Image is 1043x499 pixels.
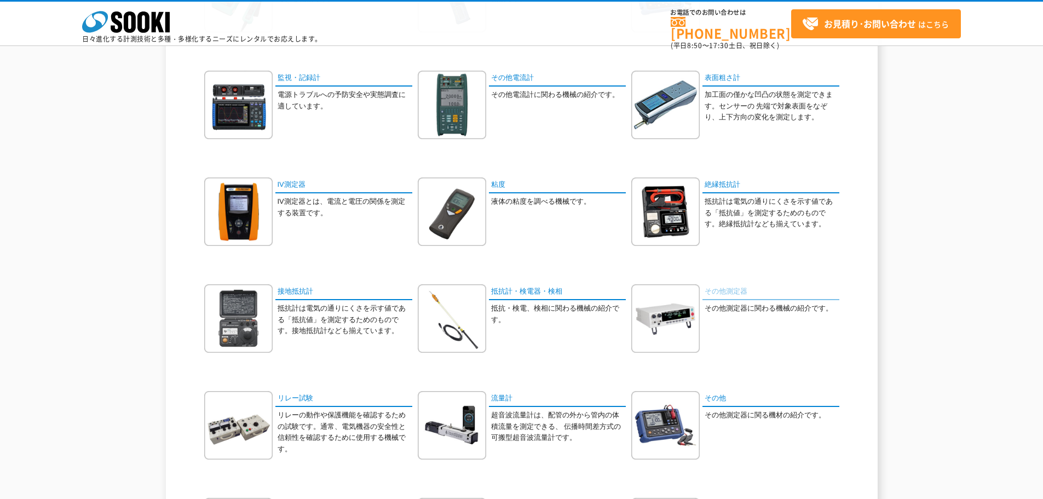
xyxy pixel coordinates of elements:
a: 接地抵抗計 [275,284,412,300]
span: 17:30 [709,41,729,50]
span: (平日 ～ 土日、祝日除く) [671,41,779,50]
a: IV測定器 [275,177,412,193]
img: 接地抵抗計 [204,284,273,353]
a: 流量計 [489,391,626,407]
p: 日々進化する計測技術と多種・多様化するニーズにレンタルでお応えします。 [82,36,322,42]
p: その他電流計に関わる機械の紹介です。 [491,89,626,101]
p: 電源トラブルへの予防安全や実態調査に適しています。 [278,89,412,112]
p: その他測定器に関る機材の紹介です。 [705,410,839,421]
a: リレー試験 [275,391,412,407]
span: 8:50 [687,41,702,50]
p: 超音波流量計は、配管の外から管内の体積流量を測定できる、 伝播時間差方式の可搬型超音波流量計です。 [491,410,626,444]
img: 粘度 [418,177,486,246]
img: IV測定器 [204,177,273,246]
a: お見積り･お問い合わせはこちら [791,9,961,38]
a: 絶縁抵抗計 [702,177,839,193]
img: その他電流計 [418,71,486,139]
img: その他測定器 [631,284,700,353]
a: 粘度 [489,177,626,193]
p: 液体の粘度を調べる機械です。 [491,196,626,208]
a: その他 [702,391,839,407]
a: その他測定器 [702,284,839,300]
img: その他 [631,391,700,460]
a: 表面粗さ計 [702,71,839,87]
img: 表面粗さ計 [631,71,700,139]
a: 抵抗計・検電器・検相 [489,284,626,300]
img: 流量計 [418,391,486,460]
img: リレー試験 [204,391,273,460]
span: はこちら [802,16,949,32]
img: 抵抗計・検電器・検相 [418,284,486,353]
p: リレーの動作や保護機能を確認するための試験です。通常、電気機器の安全性と信頼性を確認するために使用する機械です。 [278,410,412,455]
p: 加工面の僅かな凹凸の状態を測定できます。センサーの 先端で対象表面をなぞり、上下方向の変化を測定します。 [705,89,839,123]
a: その他電流計 [489,71,626,87]
p: 抵抗計は電気の通りにくさを示す値である「抵抗値」を測定するためのものです。絶縁抵抗計なども揃えています。 [705,196,839,230]
a: 監視・記録計 [275,71,412,87]
img: 絶縁抵抗計 [631,177,700,246]
p: IV測定器とは、電流と電圧の関係を測定する装置です。 [278,196,412,219]
p: 抵抗計は電気の通りにくさを示す値である「抵抗値」を測定するためのものです。接地抵抗計なども揃えています。 [278,303,412,337]
a: [PHONE_NUMBER] [671,17,791,39]
span: お電話でのお問い合わせは [671,9,791,16]
p: その他測定器に関わる機械の紹介です。 [705,303,839,314]
img: 監視・記録計 [204,71,273,139]
strong: お見積り･お問い合わせ [824,17,916,30]
p: 抵抗・検電、検相に関わる機械の紹介です。 [491,303,626,326]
